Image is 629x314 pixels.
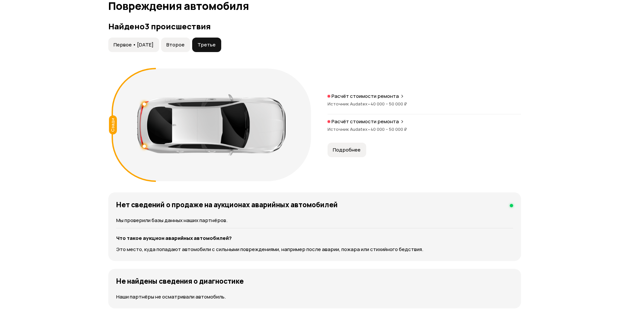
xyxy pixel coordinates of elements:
[108,38,159,52] button: Первое • [DATE]
[197,42,216,48] span: Третье
[114,42,154,48] span: Первое • [DATE]
[109,115,117,134] div: Сзади
[166,42,185,48] span: Второе
[161,38,190,52] button: Второе
[333,147,361,153] span: Подробнее
[328,143,366,157] button: Подробнее
[367,126,370,132] span: •
[370,126,407,132] span: 40 000 – 50 000 ₽
[116,217,513,224] p: Мы проверили базы данных наших партнёров.
[116,200,338,209] h4: Нет сведений о продаже на аукционах аварийных автомобилей
[332,118,399,125] p: Расчёт стоимости ремонта
[328,101,370,107] span: Источник Audatex
[328,126,370,132] span: Источник Audatex
[332,93,399,100] p: Расчёт стоимости ремонта
[367,101,370,107] span: •
[116,293,513,300] p: Наши партнёры не осматривали автомобиль.
[108,22,521,31] h3: Найдено 3 происшествия
[370,101,407,107] span: 40 000 – 50 000 ₽
[192,38,221,52] button: Третье
[116,277,244,285] h4: Не найдены сведения о диагностике
[116,246,513,253] p: Это место, куда попадают автомобили с сильными повреждениями, например после аварии, пожара или с...
[116,235,232,242] strong: Что такое аукцион аварийных автомобилей?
